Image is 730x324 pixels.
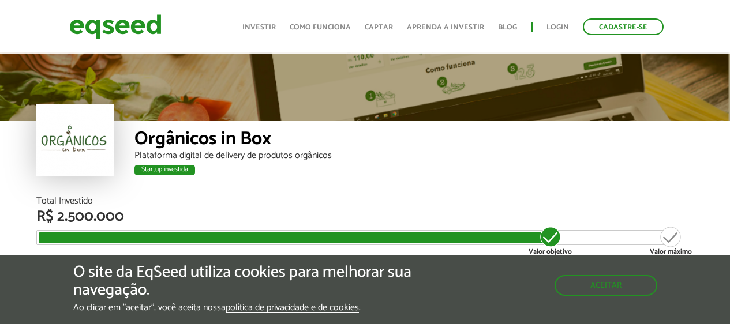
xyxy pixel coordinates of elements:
a: Blog [498,24,517,31]
div: Startup investida [134,165,195,175]
a: política de privacidade e de cookies [226,303,359,313]
a: Como funciona [290,24,351,31]
a: Investir [242,24,276,31]
div: R$ 2.500.000 [529,225,572,262]
button: Aceitar [555,275,657,296]
h5: O site da EqSeed utiliza cookies para melhorar sua navegação. [73,263,424,299]
div: Plataforma digital de delivery de produtos orgânicos [134,151,694,160]
div: R$ 3.125.000 [650,225,692,262]
div: R$ 2.500.000 [36,209,694,224]
strong: Valor objetivo [529,246,572,257]
div: Total Investido [36,197,694,206]
a: Cadastre-se [583,18,664,35]
div: Orgânicos in Box [134,130,694,151]
a: Aprenda a investir [407,24,484,31]
a: Captar [365,24,393,31]
img: EqSeed [69,12,162,42]
p: Ao clicar em "aceitar", você aceita nossa . [73,302,424,313]
strong: 100% [52,253,76,269]
a: Login [546,24,569,31]
strong: Valor máximo [650,246,692,257]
